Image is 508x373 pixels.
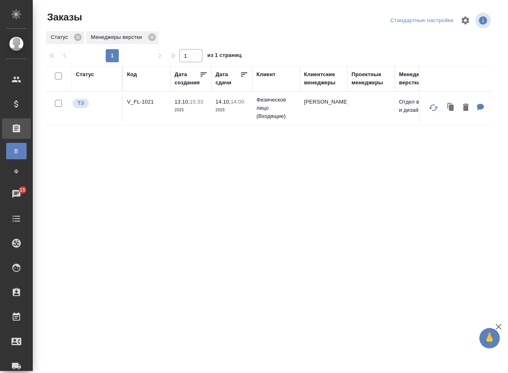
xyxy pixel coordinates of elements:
p: 2025 [215,106,248,114]
p: 15:33 [190,99,203,105]
span: из 1 страниц [207,50,242,62]
button: Обновить [424,98,443,118]
p: V_FL-1021 [127,98,166,106]
span: 🙏 [483,330,497,347]
span: Ф [10,167,23,176]
p: Статус [51,33,71,41]
span: Посмотреть информацию [475,13,492,28]
span: В [10,147,23,155]
div: Статус [46,31,84,44]
p: 13.10, [175,99,190,105]
a: В [6,143,27,159]
span: 15 [15,186,30,194]
button: Клонировать [443,99,459,116]
span: Заказы [45,11,82,24]
a: Ф [6,163,27,180]
div: Код [127,70,137,79]
a: 15 [2,184,31,204]
div: Менеджеры верстки [86,31,159,44]
p: Отдел верстки и дизайна [399,98,438,114]
div: Клиент [256,70,275,79]
p: 2025 [175,106,207,114]
p: 14:00 [231,99,244,105]
div: Дата создания [175,70,200,87]
span: Настроить таблицу [456,11,475,30]
td: [PERSON_NAME] [300,94,347,122]
p: ТЗ [77,99,84,107]
div: Дата сдачи [215,70,240,87]
div: Статус [76,70,94,79]
button: Удалить [459,99,473,116]
div: Менеджеры верстки [399,70,438,87]
p: Менеджеры верстки [91,33,145,41]
button: 🙏 [479,328,500,348]
div: Проектные менеджеры [352,70,391,87]
div: split button [388,14,456,27]
p: 14.10, [215,99,231,105]
p: Физическое лицо (Входящие) [256,96,296,120]
div: Клиентские менеджеры [304,70,343,87]
div: Выставляет КМ при отправке заказа на расчет верстке (для тикета) или для уточнения сроков на прои... [72,98,118,109]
